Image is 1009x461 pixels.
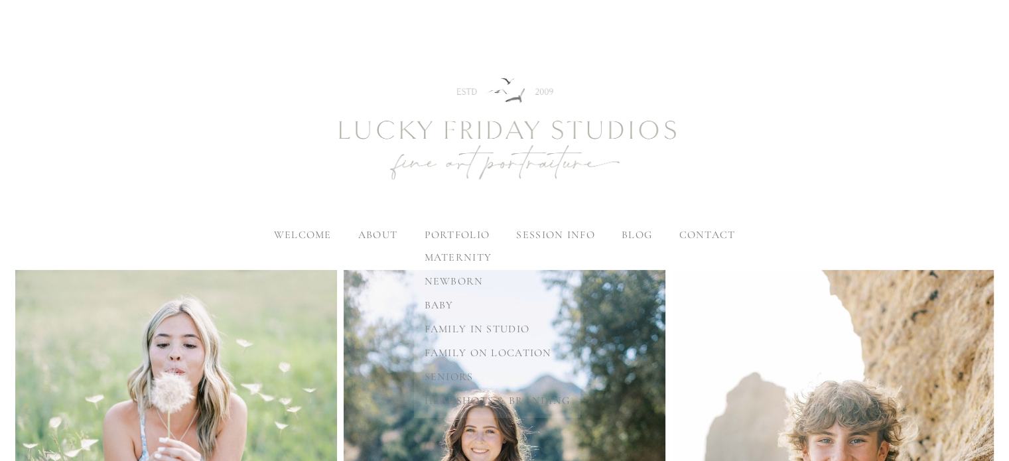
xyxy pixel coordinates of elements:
span: headshots & branding [425,394,571,407]
a: family in studio [414,317,581,341]
img: Newborn Photography Denver | Lucky Friday Studios [266,31,744,230]
a: maternity [414,245,581,269]
a: family on location [414,341,581,365]
span: family on location [425,346,552,360]
a: seniors [414,365,581,389]
a: headshots & branding [414,389,581,413]
a: contact [679,228,735,241]
label: portfolio [425,228,490,241]
label: session info [516,228,594,241]
span: seniors [425,370,474,383]
span: maternity [425,251,492,264]
span: family in studio [425,322,529,336]
a: blog [622,228,652,241]
span: newborn [425,275,484,288]
a: baby [414,293,581,317]
a: welcome [274,228,332,241]
a: newborn [414,269,581,293]
span: baby [425,298,454,312]
label: about [358,228,397,241]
